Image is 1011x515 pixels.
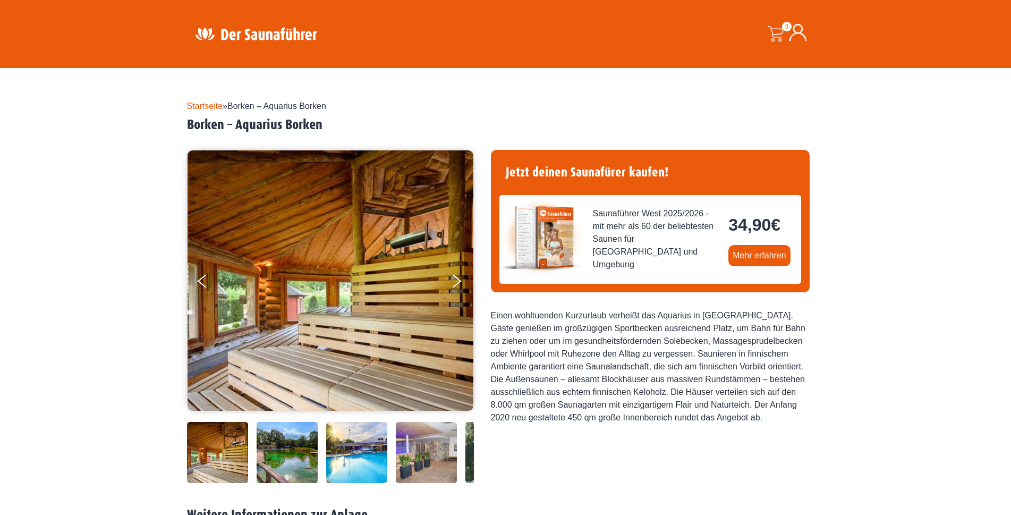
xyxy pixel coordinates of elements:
[187,102,223,111] a: Startseite
[499,195,584,280] img: der-saunafuehrer-2025-west.jpg
[187,102,326,111] span: »
[491,309,810,424] div: Einen wohltuenden Kurzurlaub verheißt das Aquarius in [GEOGRAPHIC_DATA]. Gäste genießen im großzü...
[771,215,780,234] span: €
[593,207,720,271] span: Saunaführer West 2025/2026 - mit mehr als 60 der beliebtesten Saunen für [GEOGRAPHIC_DATA] und Um...
[187,117,825,133] h2: Borken – Aquarius Borken
[198,270,224,297] button: Previous
[728,215,780,234] bdi: 34,90
[227,102,326,111] span: Borken – Aquarius Borken
[728,245,791,266] a: Mehr erfahren
[451,270,477,297] button: Next
[782,22,792,31] span: 0
[499,158,801,187] h4: Jetzt deinen Saunafürer kaufen!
